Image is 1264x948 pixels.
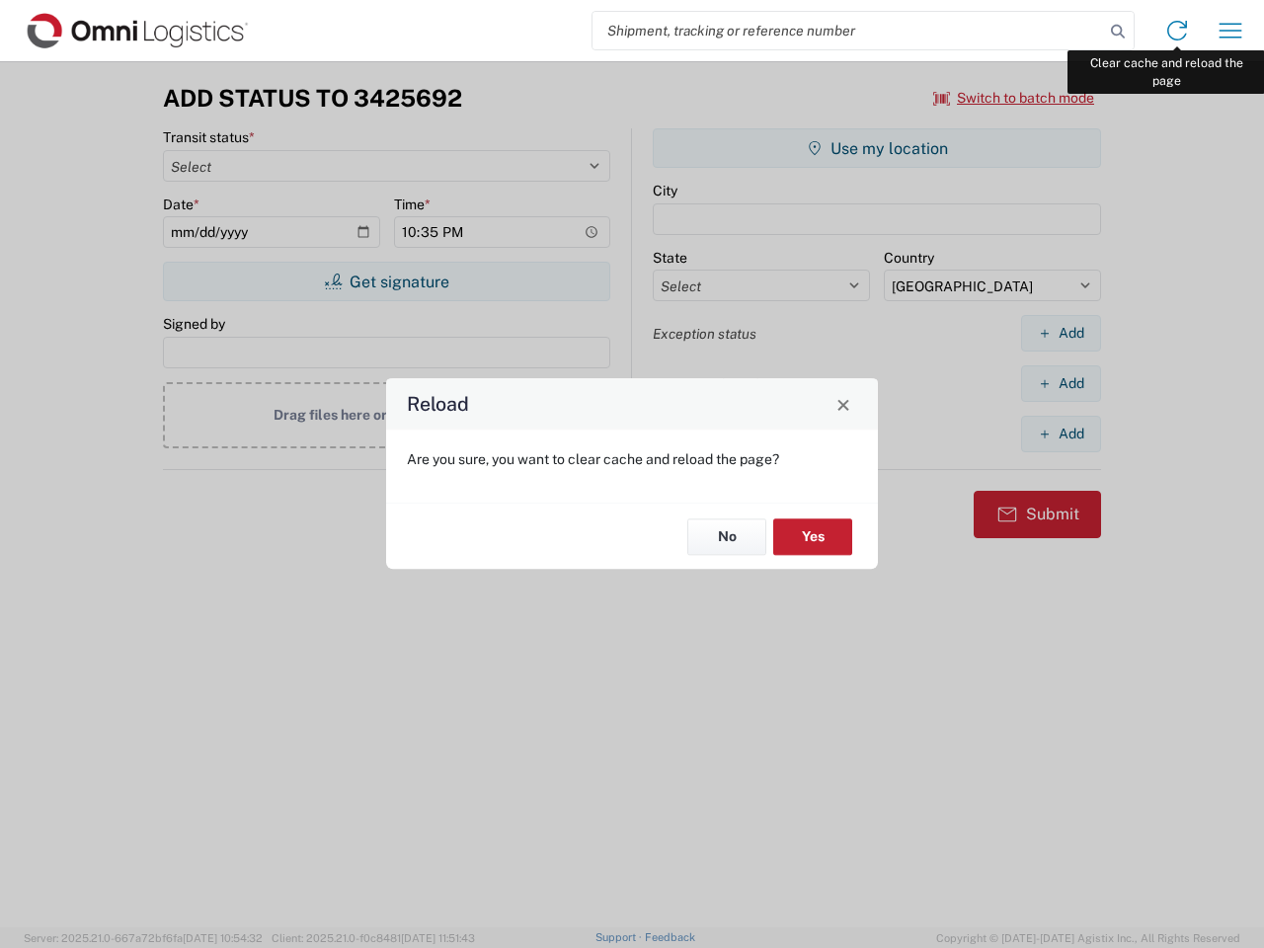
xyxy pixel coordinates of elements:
button: No [687,518,766,555]
h4: Reload [407,390,469,419]
input: Shipment, tracking or reference number [592,12,1104,49]
p: Are you sure, you want to clear cache and reload the page? [407,450,857,468]
button: Yes [773,518,852,555]
button: Close [829,390,857,418]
